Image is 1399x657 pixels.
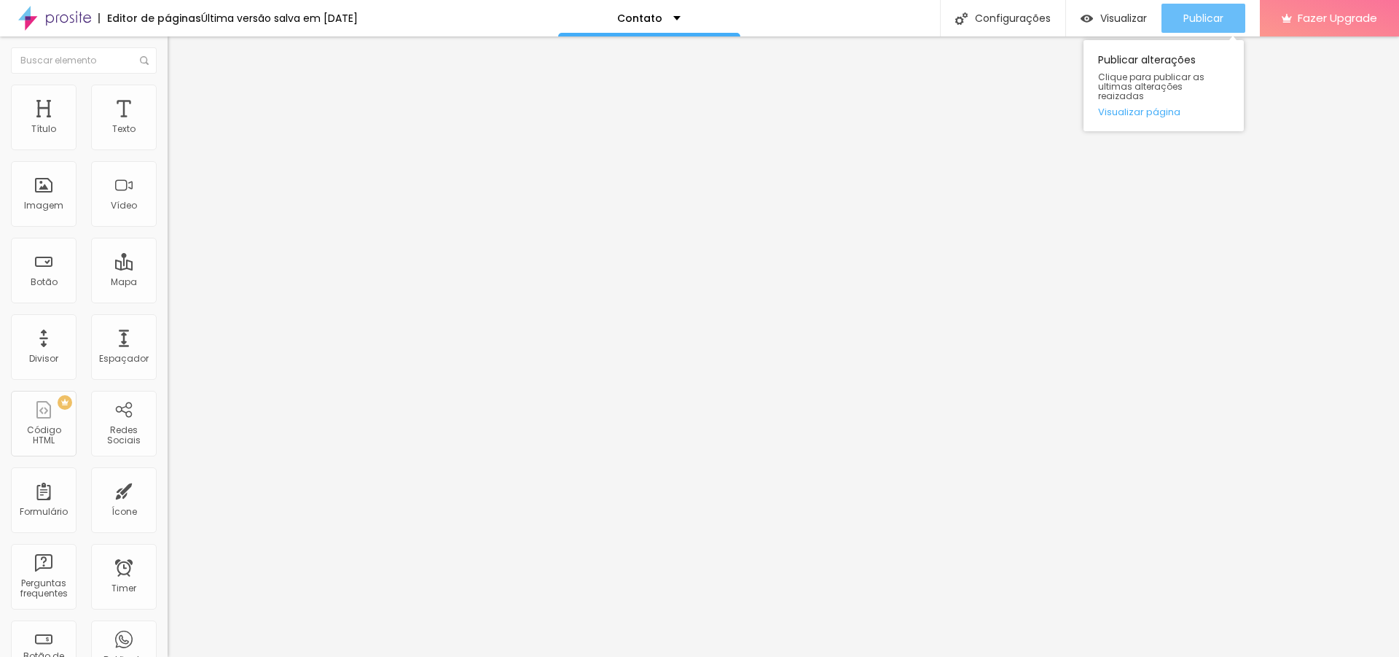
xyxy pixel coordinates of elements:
div: Código HTML [15,425,72,446]
img: Icone [955,12,968,25]
input: Buscar elemento [11,47,157,74]
span: Clique para publicar as ultimas alterações reaizadas [1098,72,1229,101]
div: Última versão salva em [DATE] [201,13,358,23]
div: Mapa [111,277,137,287]
div: Publicar alterações [1083,40,1244,131]
iframe: Editor [168,36,1399,657]
img: view-1.svg [1081,12,1093,25]
span: Publicar [1183,12,1223,24]
p: Contato [617,13,662,23]
a: Visualizar página [1098,107,1229,117]
span: Fazer Upgrade [1298,12,1377,24]
div: Divisor [29,354,58,364]
div: Botão [31,277,58,287]
img: Icone [140,56,149,65]
div: Espaçador [99,354,149,364]
div: Título [31,124,56,134]
div: Editor de páginas [98,13,201,23]
div: Imagem [24,201,63,211]
div: Timer [111,583,136,594]
div: Redes Sociais [95,425,152,446]
div: Texto [112,124,136,134]
div: Perguntas frequentes [15,578,72,599]
div: Vídeo [111,201,137,211]
div: Formulário [20,507,68,517]
div: Ícone [111,507,137,517]
button: Publicar [1161,4,1245,33]
button: Visualizar [1066,4,1161,33]
span: Visualizar [1100,12,1147,24]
